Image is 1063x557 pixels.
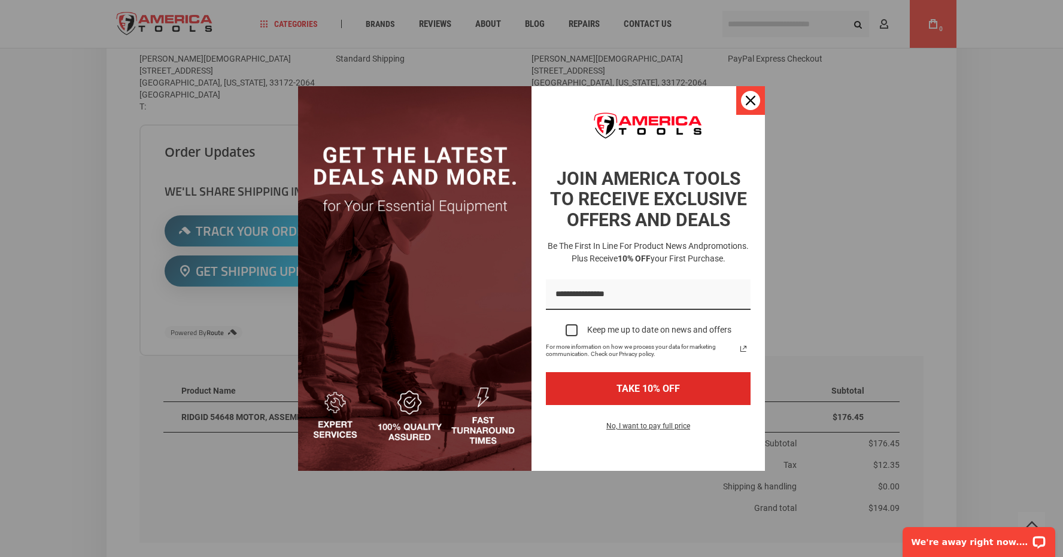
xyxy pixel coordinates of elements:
svg: close icon [746,96,755,105]
input: Email field [546,279,751,310]
div: Keep me up to date on news and offers [587,325,731,335]
button: No, I want to pay full price [597,419,700,440]
strong: JOIN AMERICA TOOLS TO RECEIVE EXCLUSIVE OFFERS AND DEALS [550,168,747,230]
a: Read our Privacy Policy [736,342,751,356]
h3: Be the first in line for product news and [543,240,753,265]
svg: link icon [736,342,751,356]
button: Close [736,86,765,115]
button: TAKE 10% OFF [546,372,751,405]
span: For more information on how we process your data for marketing communication. Check our Privacy p... [546,343,736,358]
strong: 10% OFF [618,254,651,263]
iframe: LiveChat chat widget [895,519,1063,557]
